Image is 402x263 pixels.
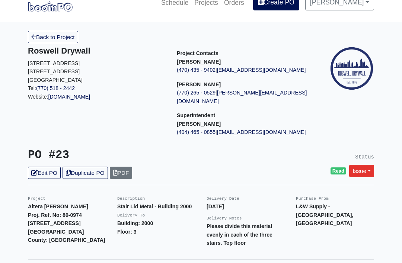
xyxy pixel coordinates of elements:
[28,212,82,218] strong: Proj. Ref. No: 80-0974
[28,68,166,76] p: [STREET_ADDRESS]
[296,203,374,228] p: L&W Supply - [GEOGRAPHIC_DATA], [GEOGRAPHIC_DATA]
[177,90,307,105] a: [PERSON_NAME][EMAIL_ADDRESS][DOMAIN_NAME]
[28,84,166,93] p: Tel:
[177,66,315,75] p: |
[207,204,224,210] strong: [DATE]
[177,128,315,137] p: |
[177,67,216,73] a: (470) 435 - 9402
[117,221,153,227] strong: Building: 2000
[28,204,88,210] strong: Altera [PERSON_NAME]
[177,129,216,135] a: (404) 465 - 0855
[177,113,215,119] span: Superintendent
[28,60,166,68] p: [STREET_ADDRESS]
[117,214,145,218] small: Delivery To
[117,197,145,201] small: Description
[217,67,306,73] a: [EMAIL_ADDRESS][DOMAIN_NAME]
[177,90,216,96] a: (770) 265 - 0529
[63,167,108,179] a: Duplicate PO
[117,229,137,235] strong: Floor: 3
[28,167,61,179] a: Edit PO
[207,224,272,246] strong: Please divide this material evenly in each of the three stairs. Top floor
[28,46,166,101] div: Website:
[331,168,347,175] span: Read
[28,229,84,235] strong: [GEOGRAPHIC_DATA]
[28,237,105,243] strong: County: [GEOGRAPHIC_DATA]
[207,217,242,221] small: Delivery Notes
[28,149,195,163] h3: PO #23
[28,31,78,44] a: Back to Project
[177,89,315,106] p: |
[110,167,133,179] a: PDF
[177,51,218,57] span: Project Contacts
[355,154,374,160] small: Status
[28,221,81,227] strong: [STREET_ADDRESS]
[177,121,221,127] strong: [PERSON_NAME]
[117,204,192,210] strong: Stair Lid Metal - Building 2000
[349,165,374,177] a: Issue
[177,59,221,65] strong: [PERSON_NAME]
[296,197,329,201] small: Purchase From
[28,46,166,56] h5: Roswell Drywall
[28,76,166,85] p: [GEOGRAPHIC_DATA]
[36,86,75,92] a: (770) 518 - 2442
[28,197,45,201] small: Project
[48,94,90,100] a: [DOMAIN_NAME]
[177,82,221,88] strong: [PERSON_NAME]
[217,129,306,135] a: [EMAIL_ADDRESS][DOMAIN_NAME]
[207,197,239,201] small: Delivery Date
